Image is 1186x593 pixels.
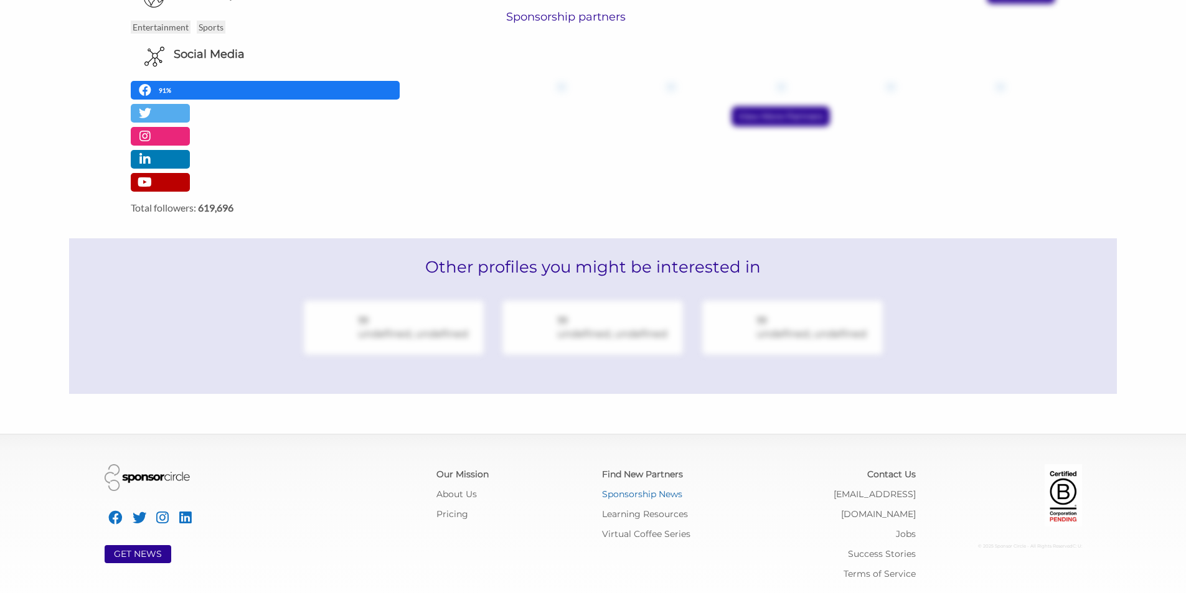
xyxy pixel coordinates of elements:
img: Social Media Icon [144,47,164,67]
a: About Us [436,488,477,500]
h6: Social Media [174,47,245,62]
img: Sponsor Circle Logo [105,464,190,491]
a: Jobs [896,528,916,539]
img: Certified Corporation Pending Logo [1045,464,1082,526]
a: [EMAIL_ADDRESS][DOMAIN_NAME] [834,488,916,520]
span: C: U: [1073,543,1082,549]
a: Virtual Coffee Series [602,528,690,539]
strong: 619,696 [198,202,233,213]
p: 91% [159,85,174,96]
a: Contact Us [867,469,916,480]
a: Success Stories [848,548,916,559]
a: GET NEWS [114,548,162,559]
a: Sponsorship News [602,488,682,500]
a: Terms of Service [844,568,916,579]
a: Pricing [436,508,468,520]
a: Find New Partners [602,469,683,480]
a: Our Mission [436,469,489,480]
p: Sports [197,21,225,34]
p: Entertainment [131,21,191,34]
label: Total followers: [131,202,426,213]
h2: Other profiles you might be interested in [69,238,1116,296]
h6: Sponsorship partners [506,10,1055,24]
div: © 2025 Sponsor Circle - All Rights Reserved [934,536,1082,556]
a: Learning Resources [602,508,688,520]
